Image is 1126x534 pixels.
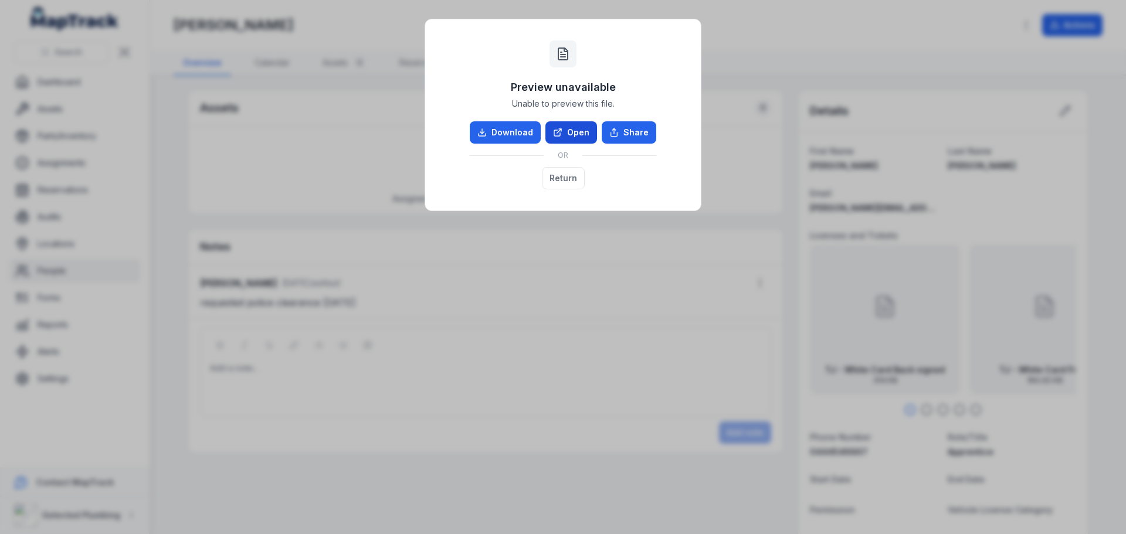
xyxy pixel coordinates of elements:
[512,98,615,110] span: Unable to preview this file.
[542,167,585,189] button: Return
[602,121,656,144] button: Share
[545,121,597,144] a: Open
[511,79,616,96] h3: Preview unavailable
[470,144,656,167] div: OR
[470,121,541,144] a: Download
